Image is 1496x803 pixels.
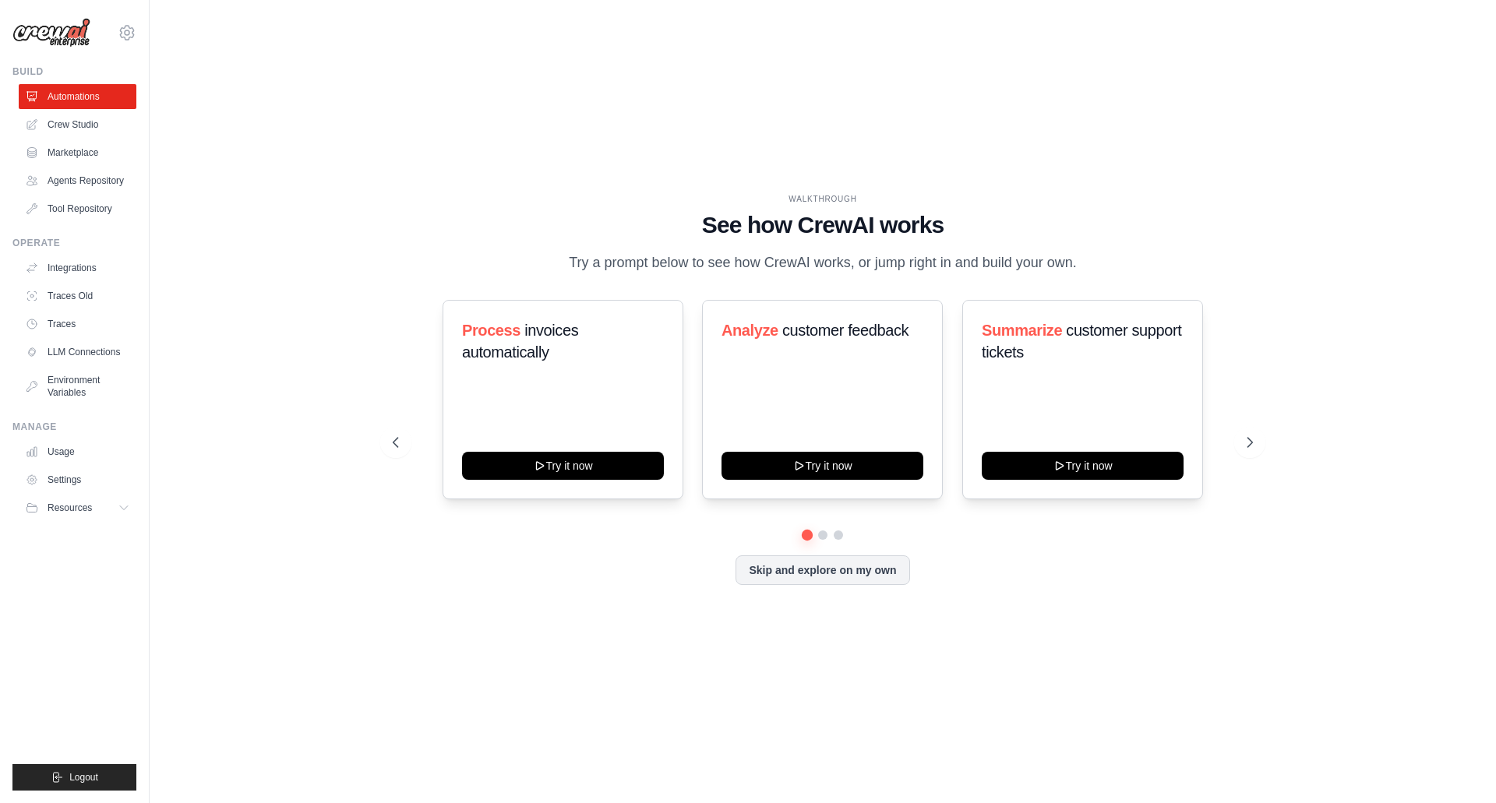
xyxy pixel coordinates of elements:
a: Marketplace [19,140,136,165]
div: Operate [12,237,136,249]
button: Try it now [982,452,1184,480]
span: customer support tickets [982,322,1181,361]
a: Environment Variables [19,368,136,405]
a: Agents Repository [19,168,136,193]
span: customer feedback [782,322,909,339]
a: Tool Repository [19,196,136,221]
a: LLM Connections [19,340,136,365]
span: Analyze [722,322,778,339]
a: Usage [19,439,136,464]
a: Crew Studio [19,112,136,137]
button: Resources [19,495,136,520]
img: Logo [12,18,90,48]
a: Automations [19,84,136,109]
div: Manage [12,421,136,433]
div: WALKTHROUGH [393,193,1253,205]
span: Logout [69,771,98,784]
button: Logout [12,764,136,791]
button: Try it now [722,452,923,480]
p: Try a prompt below to see how CrewAI works, or jump right in and build your own. [561,252,1085,274]
a: Traces Old [19,284,136,308]
span: Process [462,322,520,339]
span: Summarize [982,322,1062,339]
a: Integrations [19,255,136,280]
button: Skip and explore on my own [736,555,909,585]
button: Try it now [462,452,664,480]
a: Settings [19,467,136,492]
a: Traces [19,312,136,336]
h1: See how CrewAI works [393,211,1253,239]
span: Resources [48,502,92,514]
span: invoices automatically [462,322,578,361]
div: Build [12,65,136,78]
